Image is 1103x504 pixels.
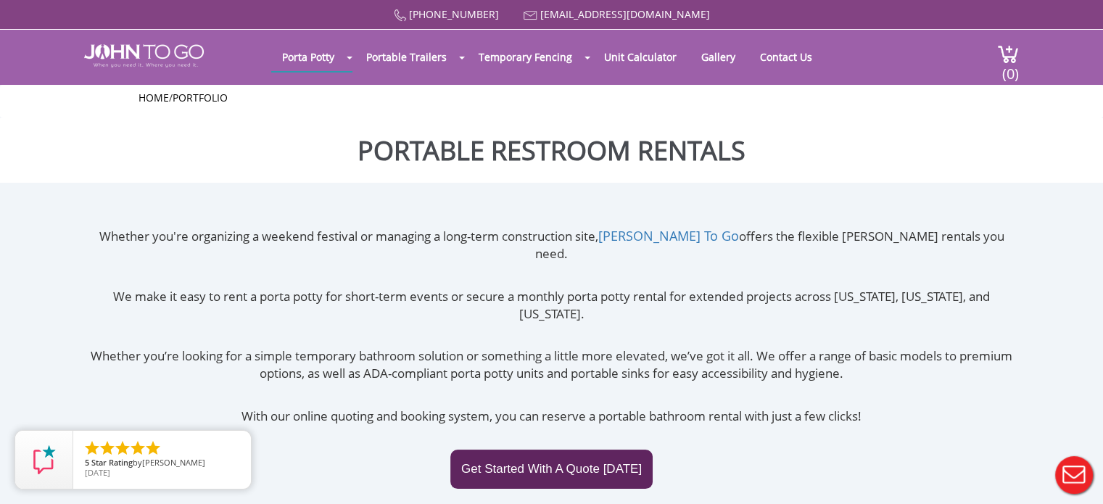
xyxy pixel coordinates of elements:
a: [PERSON_NAME] To Go [598,227,739,244]
a: Portfolio [173,91,228,104]
a: [PHONE_NUMBER] [409,7,499,21]
p: Whether you're organizing a weekend festival or managing a long-term construction site, offers th... [84,227,1019,263]
span: by [85,458,239,468]
a: Portable Trailers [355,43,458,71]
a: Porta Potty [271,43,345,71]
img: Mail [524,11,537,20]
img: cart a [997,44,1019,64]
span: 5 [85,457,89,468]
a: Home [139,91,169,104]
p: We make it easy to rent a porta potty for short-term events or secure a monthly porta potty renta... [84,288,1019,323]
img: Call [394,9,406,22]
li:  [83,439,101,457]
a: Temporary Fencing [468,43,583,71]
a: Get Started With A Quote [DATE] [450,450,653,489]
img: JOHN to go [84,44,204,67]
a: Gallery [690,43,746,71]
span: Star Rating [91,457,133,468]
a: Unit Calculator [593,43,687,71]
li:  [99,439,116,457]
p: With our online quoting and booking system, you can reserve a portable bathroom rental with just ... [84,408,1019,425]
ul: / [139,91,965,105]
span: [DATE] [85,467,110,478]
li:  [129,439,146,457]
span: (0) [1001,52,1019,83]
span: [PERSON_NAME] [142,457,205,468]
p: Whether you’re looking for a simple temporary bathroom solution or something a little more elevat... [84,347,1019,383]
img: Review Rating [30,445,59,474]
a: Contact Us [749,43,823,71]
a: [EMAIL_ADDRESS][DOMAIN_NAME] [540,7,710,21]
button: Live Chat [1045,446,1103,504]
li:  [144,439,162,457]
li:  [114,439,131,457]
